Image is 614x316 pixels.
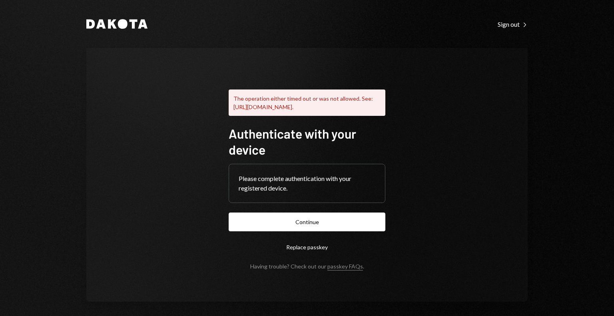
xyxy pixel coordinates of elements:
[229,125,385,157] h1: Authenticate with your device
[250,263,364,270] div: Having trouble? Check out our .
[229,238,385,256] button: Replace passkey
[327,263,363,270] a: passkey FAQs
[498,20,528,28] a: Sign out
[229,213,385,231] button: Continue
[239,174,375,193] div: Please complete authentication with your registered device.
[229,89,385,116] div: The operation either timed out or was not allowed. See: [URL][DOMAIN_NAME].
